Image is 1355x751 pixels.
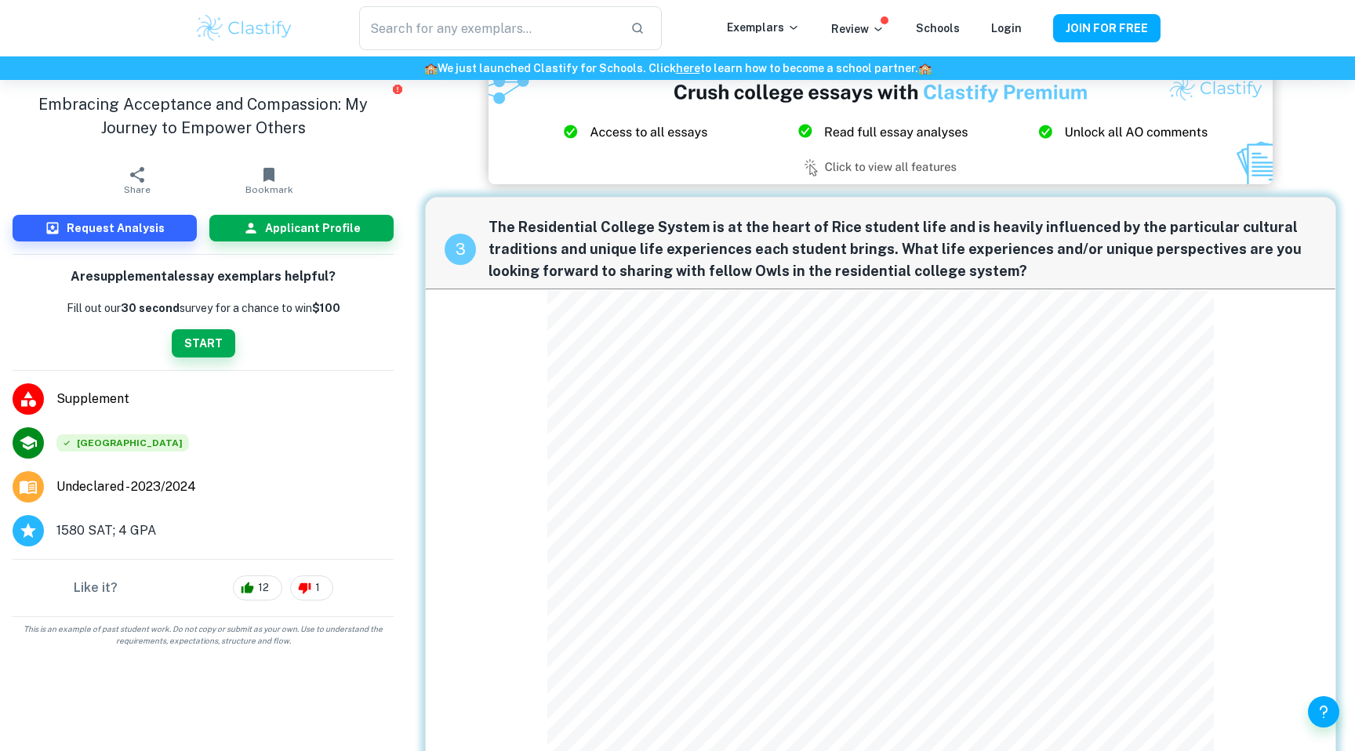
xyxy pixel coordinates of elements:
[916,22,960,34] a: Schools
[991,22,1022,34] a: Login
[445,234,476,265] div: recipe
[121,302,180,314] b: 30 second
[307,580,329,596] span: 1
[74,579,118,597] h6: Like it?
[489,67,1273,184] img: Ad
[245,184,293,195] span: Bookmark
[56,434,189,452] span: [GEOGRAPHIC_DATA]
[359,6,618,50] input: Search for any exemplars...
[312,302,340,314] strong: $100
[831,20,885,38] p: Review
[918,62,932,74] span: 🏫
[233,575,282,600] div: 12
[13,93,394,140] h1: Embracing Acceptance and Compassion: My Journey to Empower Others
[3,60,1352,77] h6: We just launched Clastify for Schools. Click to learn how to become a school partner.
[391,83,403,95] button: Report issue
[424,62,438,74] span: 🏫
[67,299,340,317] p: Fill out our survey for a chance to win
[489,216,1317,282] span: The Residential College System is at the heart of Rice student life and is heavily influenced by ...
[727,19,800,36] p: Exemplars
[203,158,335,202] button: Bookmark
[56,434,189,452] div: Accepted: Rice University
[209,215,394,241] button: Applicant Profile
[56,390,394,408] span: Supplement
[56,521,156,540] span: 1580 SAT; 4 GPA
[13,215,197,241] button: Request Analysis
[290,575,333,600] div: 1
[194,13,294,44] img: Clastify logo
[56,477,196,496] span: Undeclared - 2023/2024
[71,158,203,202] button: Share
[249,580,278,596] span: 12
[56,477,209,496] a: Major and Application Year
[265,219,361,237] h6: Applicant Profile
[172,329,235,357] button: START
[124,184,151,195] span: Share
[67,219,165,237] h6: Request Analysis
[1053,14,1161,42] button: JOIN FOR FREE
[71,267,336,287] h6: Are supplemental essay exemplars helpful?
[676,62,700,74] a: here
[6,623,400,647] span: This is an example of past student work. Do not copy or submit as your own. Use to understand the...
[1308,696,1339,727] button: Help and Feedback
